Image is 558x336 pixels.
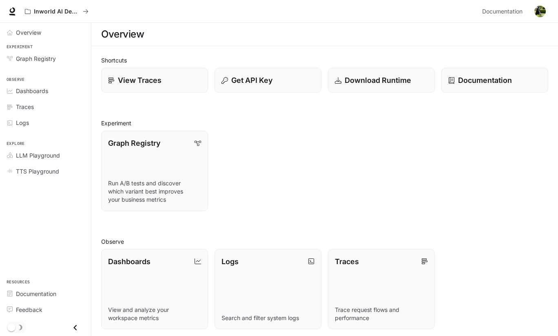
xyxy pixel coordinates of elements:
a: Graph Registry [3,51,88,66]
span: LLM Playground [16,151,60,160]
span: Dark mode toggle [7,323,15,332]
a: TracesTrace request flows and performance [328,249,435,329]
a: DashboardsView and analyze your workspace metrics [101,249,208,329]
h1: Overview [101,26,144,42]
a: LLM Playground [3,148,88,162]
span: Graph Registry [16,54,56,63]
a: Documentation [479,3,529,20]
button: User avatar [532,3,548,20]
a: Overview [3,25,88,40]
h2: Shortcuts [101,56,548,65]
a: Dashboards [3,84,88,98]
p: View and analyze your workspace metrics [108,306,201,322]
p: Traces [335,256,359,267]
p: Search and filter system logs [221,314,314,322]
span: Logs [16,118,29,127]
a: LogsSearch and filter system logs [215,249,321,329]
p: Logs [221,256,239,267]
a: Traces [3,100,88,114]
a: TTS Playground [3,164,88,178]
p: Graph Registry [108,138,160,149]
p: Run A/B tests and discover which variant best improves your business metrics [108,179,201,204]
p: Download Runtime [345,75,411,86]
p: Get API Key [231,75,272,86]
button: Close drawer [66,319,84,336]
a: Documentation [441,68,548,93]
a: Feedback [3,303,88,317]
span: Traces [16,102,34,111]
a: Logs [3,116,88,130]
span: Feedback [16,305,42,314]
span: Overview [16,28,41,37]
p: View Traces [118,75,162,86]
button: Get API Key [215,68,321,93]
span: Documentation [16,289,56,298]
p: Documentation [458,75,512,86]
span: TTS Playground [16,167,59,176]
p: Inworld AI Demos [34,8,80,15]
p: Trace request flows and performance [335,306,428,322]
span: Dashboards [16,87,48,95]
a: Documentation [3,287,88,301]
img: User avatar [534,6,546,17]
a: View Traces [101,68,208,93]
a: Download Runtime [328,68,435,93]
span: Documentation [482,7,523,17]
a: Graph RegistryRun A/B tests and discover which variant best improves your business metrics [101,131,208,211]
h2: Observe [101,237,548,246]
button: All workspaces [21,3,92,20]
h2: Experiment [101,119,548,127]
p: Dashboards [108,256,151,267]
